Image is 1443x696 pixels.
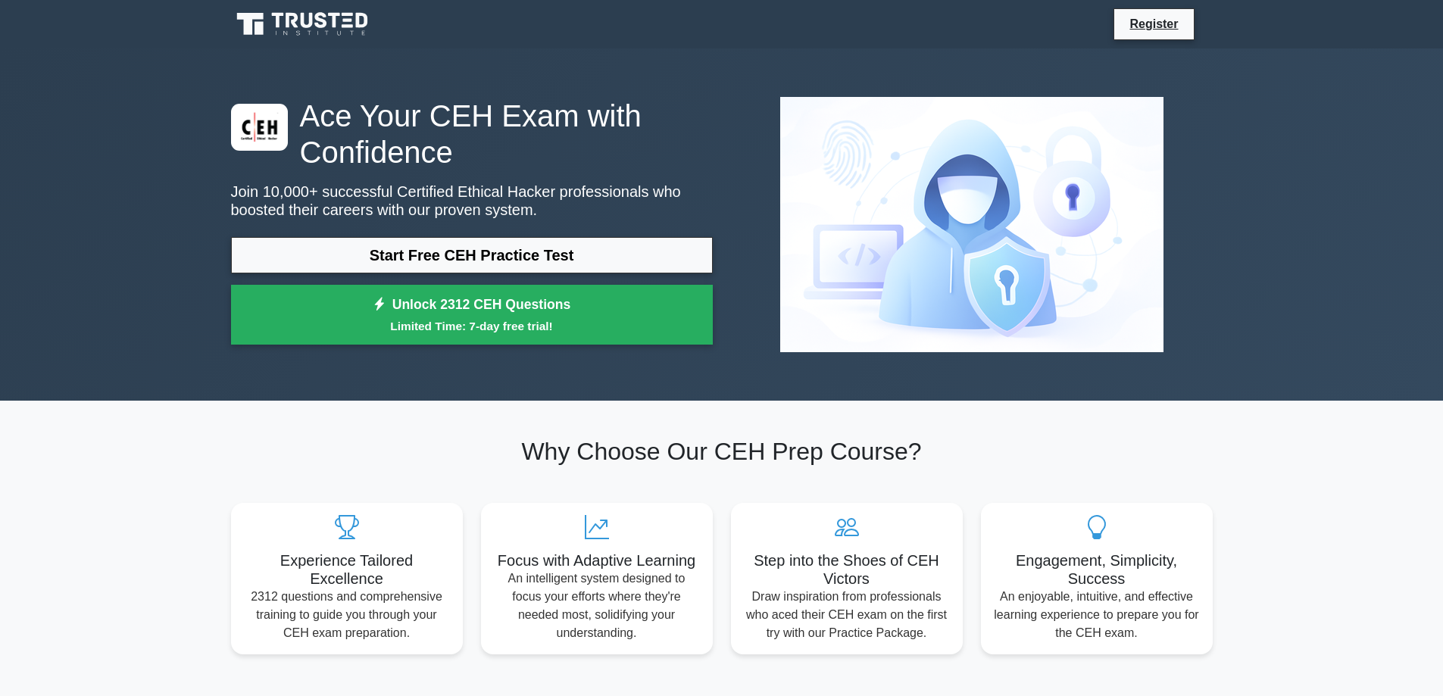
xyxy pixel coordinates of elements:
img: Certified Ethical Hacker Preview [768,85,1176,364]
p: Draw inspiration from professionals who aced their CEH exam on the first try with our Practice Pa... [743,588,951,642]
small: Limited Time: 7-day free trial! [250,317,694,335]
a: Register [1120,14,1187,33]
h5: Experience Tailored Excellence [243,551,451,588]
p: Join 10,000+ successful Certified Ethical Hacker professionals who boosted their careers with our... [231,183,713,219]
h5: Focus with Adaptive Learning [493,551,701,570]
h5: Step into the Shoes of CEH Victors [743,551,951,588]
h1: Ace Your CEH Exam with Confidence [231,98,713,170]
p: An enjoyable, intuitive, and effective learning experience to prepare you for the CEH exam. [993,588,1201,642]
h2: Why Choose Our CEH Prep Course? [231,437,1213,466]
a: Unlock 2312 CEH QuestionsLimited Time: 7-day free trial! [231,285,713,345]
p: 2312 questions and comprehensive training to guide you through your CEH exam preparation. [243,588,451,642]
a: Start Free CEH Practice Test [231,237,713,273]
p: An intelligent system designed to focus your efforts where they're needed most, solidifying your ... [493,570,701,642]
h5: Engagement, Simplicity, Success [993,551,1201,588]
